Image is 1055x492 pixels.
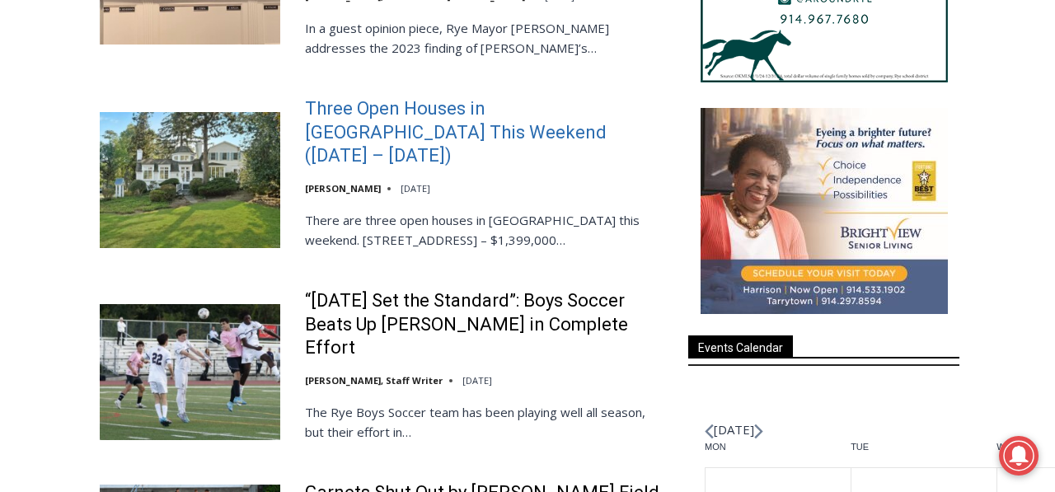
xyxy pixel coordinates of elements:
[305,402,667,442] p: The Rye Boys Soccer team has been playing well all season, but their effort in…
[416,1,779,160] div: "[PERSON_NAME] and I covered the [DATE] Parade, which was a really eye opening experience as I ha...
[305,18,667,58] p: In a guest opinion piece, Rye Mayor [PERSON_NAME] addresses the 2023 finding of [PERSON_NAME]’s…
[305,289,667,360] a: “[DATE] Set the Standard”: Boys Soccer Beats Up [PERSON_NAME] in Complete Effort
[701,108,948,314] img: Brightview Senior Living
[688,335,793,358] span: Events Calendar
[462,374,492,387] time: [DATE]
[100,112,280,247] img: Three Open Houses in Rye This Weekend (October 11 – 12)
[851,441,996,453] span: Tue
[100,304,280,439] img: “Today Set the Standard”: Boys Soccer Beats Up Pelham in Complete Effort
[305,210,667,250] p: There are three open houses in [GEOGRAPHIC_DATA] this weekend. [STREET_ADDRESS] – $1,399,000…
[705,441,851,453] span: Mon
[705,441,851,466] div: Monday
[714,419,754,441] li: [DATE]
[396,160,799,205] a: Intern @ [DOMAIN_NAME]
[305,97,667,168] a: Three Open Houses in [GEOGRAPHIC_DATA] This Weekend ([DATE] – [DATE])
[305,374,443,387] a: [PERSON_NAME], Staff Writer
[401,182,430,194] time: [DATE]
[754,424,763,439] a: Next month
[431,164,764,201] span: Intern @ [DOMAIN_NAME]
[705,424,714,439] a: Previous month
[305,182,381,194] a: [PERSON_NAME]
[851,441,996,466] div: Tuesday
